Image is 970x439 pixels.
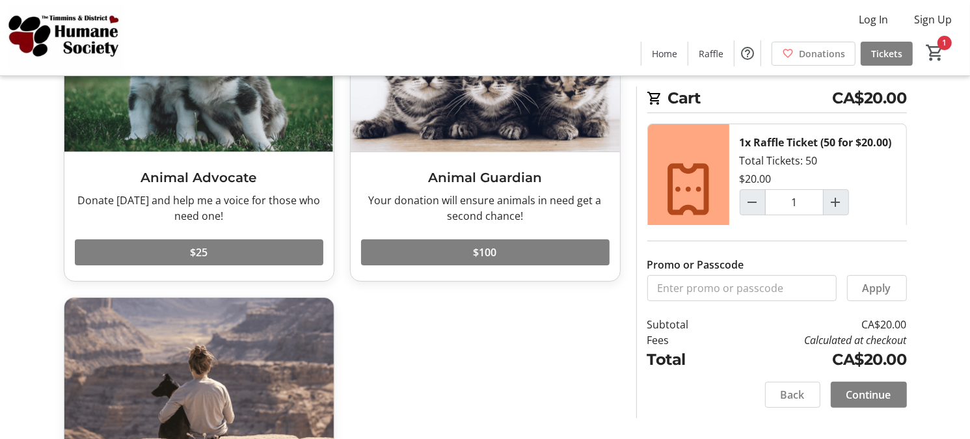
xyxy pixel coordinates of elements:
span: Log In [859,12,888,27]
button: Increment by one [824,190,848,215]
button: Cart [923,41,947,64]
span: $100 [474,245,497,260]
span: Remove [755,223,796,239]
span: Home [652,47,677,60]
h2: Cart [647,86,907,113]
a: Home [641,42,688,66]
td: Calculated at checkout [722,332,906,348]
span: Continue [846,387,891,403]
button: Decrement by one [740,190,765,215]
div: Your donation will ensure animals in need get a second chance! [361,193,610,224]
span: Tickets [871,47,902,60]
button: Remove [740,218,811,244]
h3: Animal Advocate [75,168,323,187]
button: Log In [848,9,898,30]
div: $20.00 [740,171,772,187]
h3: Animal Guardian [361,168,610,187]
input: Enter promo or passcode [647,275,837,301]
span: Apply [863,280,891,296]
div: Donate [DATE] and help me a voice for those who need one! [75,193,323,224]
label: Promo or Passcode [647,257,744,273]
span: Raffle [699,47,723,60]
div: Total Tickets: 50 [729,124,906,254]
a: Tickets [861,42,913,66]
input: Raffle Ticket (50 for $20.00) Quantity [765,189,824,215]
img: Timmins and District Humane Society's Logo [8,5,124,70]
button: $25 [75,239,323,265]
a: Donations [772,42,855,66]
span: Donations [799,47,845,60]
button: Apply [847,275,907,301]
button: $100 [361,239,610,265]
div: 1x Raffle Ticket (50 for $20.00) [740,135,892,150]
span: Back [781,387,805,403]
a: Raffle [688,42,734,66]
td: Total [647,348,723,371]
button: Back [765,382,820,408]
button: Sign Up [904,9,962,30]
span: CA$20.00 [833,86,907,110]
span: Sign Up [914,12,952,27]
button: Help [734,40,761,66]
span: $25 [190,245,208,260]
td: Subtotal [647,317,723,332]
td: Fees [647,332,723,348]
button: Continue [831,382,907,408]
td: CA$20.00 [722,348,906,371]
td: CA$20.00 [722,317,906,332]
